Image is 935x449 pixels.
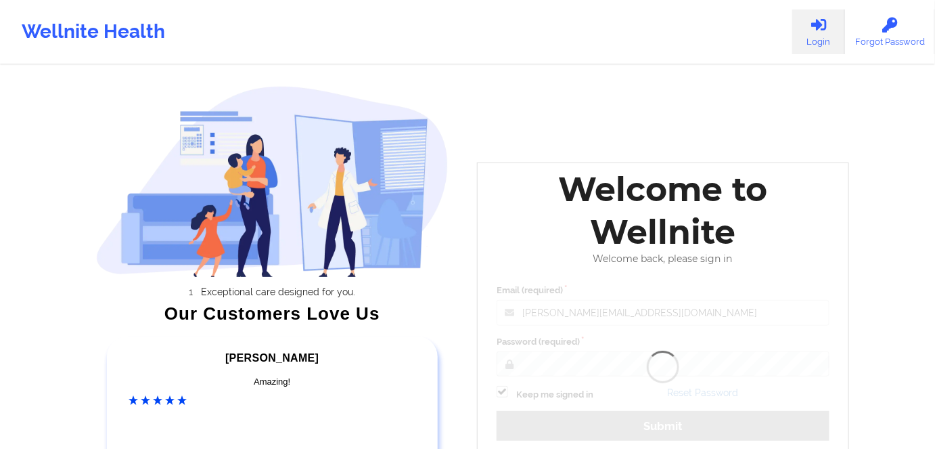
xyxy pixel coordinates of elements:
img: wellnite-auth-hero_200.c722682e.png [96,85,449,277]
a: Login [792,9,845,54]
li: Exceptional care designed for you. [108,286,449,297]
div: Our Customers Love Us [96,307,449,320]
div: Amazing! [129,375,416,389]
a: Forgot Password [845,9,935,54]
div: Welcome to Wellnite [487,168,839,253]
span: [PERSON_NAME] [225,352,319,364]
div: Welcome back, please sign in [487,253,839,265]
